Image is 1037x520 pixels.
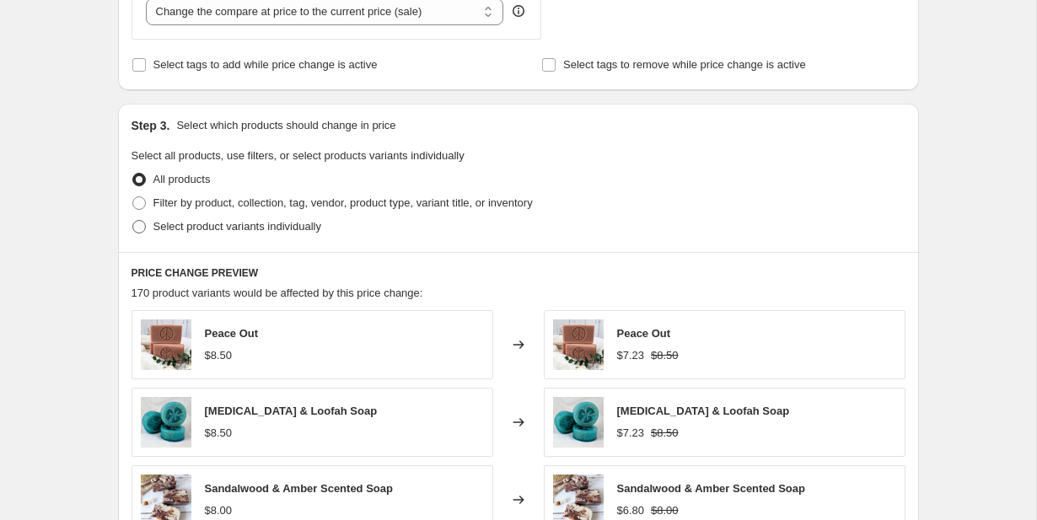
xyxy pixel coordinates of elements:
span: Select all products, use filters, or select products variants individually [132,149,465,162]
span: Peace Out [205,327,259,340]
div: $7.23 [617,425,645,442]
div: $8.50 [205,425,233,442]
img: PeaceOut9_12_24_80x.jpg [553,319,604,370]
img: loofah2_80x.jpg [141,397,191,448]
img: loofah2_80x.jpg [553,397,604,448]
span: Sandalwood & Amber Scented Soap [617,482,805,495]
div: $6.80 [617,502,645,519]
h6: PRICE CHANGE PREVIEW [132,266,905,280]
div: $8.00 [205,502,233,519]
strike: $8.50 [651,347,679,364]
span: [MEDICAL_DATA] & Loofah Soap [205,405,378,417]
span: Select product variants individually [153,220,321,233]
div: help [510,3,527,19]
span: Select tags to remove while price change is active [563,58,806,71]
span: Filter by product, collection, tag, vendor, product type, variant title, or inventory [153,196,533,209]
span: All products [153,173,211,185]
span: Peace Out [617,327,671,340]
strike: $8.00 [651,502,679,519]
h2: Step 3. [132,117,170,134]
div: $7.23 [617,347,645,364]
span: Sandalwood & Amber Scented Soap [205,482,393,495]
p: Select which products should change in price [176,117,395,134]
span: Select tags to add while price change is active [153,58,378,71]
span: [MEDICAL_DATA] & Loofah Soap [617,405,790,417]
div: $8.50 [205,347,233,364]
strike: $8.50 [651,425,679,442]
img: PeaceOut9_12_24_80x.jpg [141,319,191,370]
span: 170 product variants would be affected by this price change: [132,287,423,299]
